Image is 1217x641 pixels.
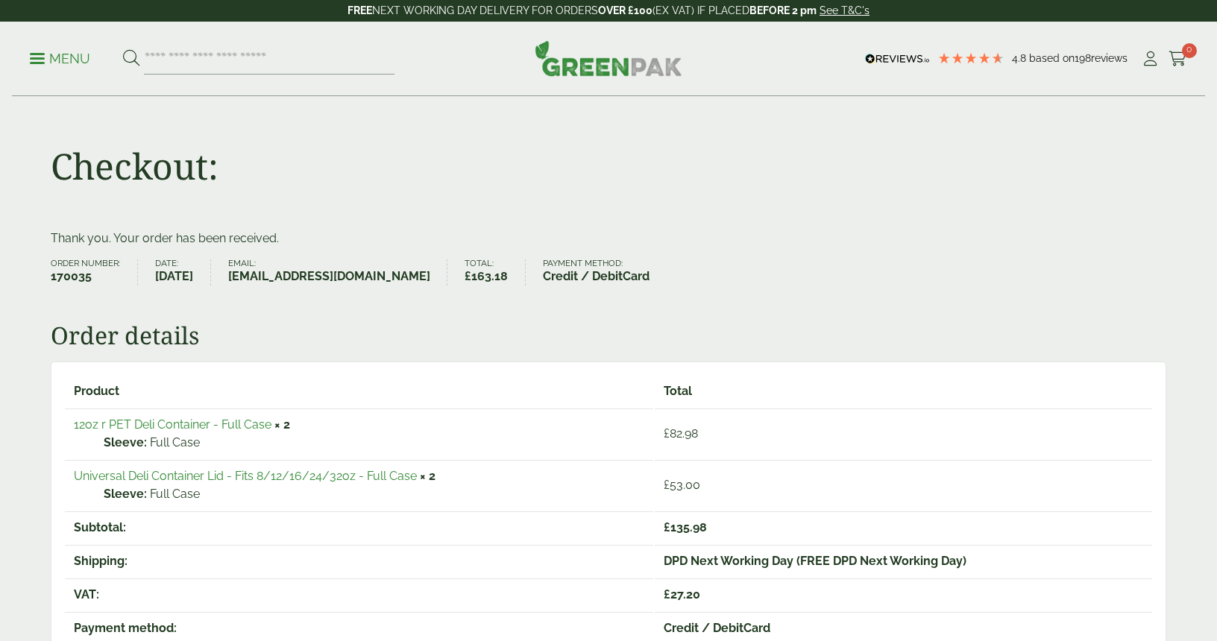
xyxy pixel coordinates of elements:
[543,268,650,285] strong: Credit / DebitCard
[1169,48,1187,70] a: 0
[465,269,508,283] bdi: 163.18
[664,426,670,441] span: £
[1091,52,1128,64] span: reviews
[1169,51,1187,66] i: Cart
[655,545,1152,577] td: DPD Next Working Day (FREE DPD Next Working Day)
[865,54,930,64] img: REVIEWS.io
[30,50,90,68] p: Menu
[1182,43,1197,58] span: 0
[155,268,193,285] strong: [DATE]
[65,545,653,577] th: Shipping:
[104,485,644,503] p: Full Case
[749,4,817,16] strong: BEFORE 2 pm
[65,376,653,407] th: Product
[655,376,1152,407] th: Total
[543,259,667,285] li: Payment method:
[1029,52,1075,64] span: Based on
[30,50,90,65] a: Menu
[664,478,700,492] bdi: 53.00
[1141,51,1160,66] i: My Account
[51,259,138,285] li: Order number:
[664,520,670,534] span: £
[1012,52,1029,64] span: 4.8
[664,478,670,492] span: £
[51,230,1166,247] p: Thank you. Your order has been received.
[74,417,271,432] a: 12oz r PET Deli Container - Full Case
[228,268,430,285] strong: [EMAIL_ADDRESS][DOMAIN_NAME]
[65,511,653,543] th: Subtotal:
[1075,52,1091,64] span: 198
[65,578,653,610] th: VAT:
[104,485,147,503] strong: Sleeve:
[51,321,1166,350] h2: Order details
[465,259,526,285] li: Total:
[104,434,644,452] p: Full Case
[664,587,700,601] span: 27.20
[51,268,120,285] strong: 170035
[664,520,707,534] span: 135.98
[598,4,652,16] strong: OVER £100
[104,434,147,452] strong: Sleeve:
[74,469,417,483] a: Universal Deli Container Lid - Fits 8/12/16/24/32oz - Full Case
[155,259,211,285] li: Date:
[465,269,471,283] span: £
[535,40,682,76] img: GreenPak Supplies
[820,4,869,16] a: See T&C's
[228,259,448,285] li: Email:
[664,587,670,601] span: £
[420,469,435,483] strong: × 2
[51,145,218,188] h1: Checkout:
[937,51,1004,65] div: 4.79 Stars
[348,4,372,16] strong: FREE
[274,417,290,432] strong: × 2
[664,426,698,441] bdi: 82.98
